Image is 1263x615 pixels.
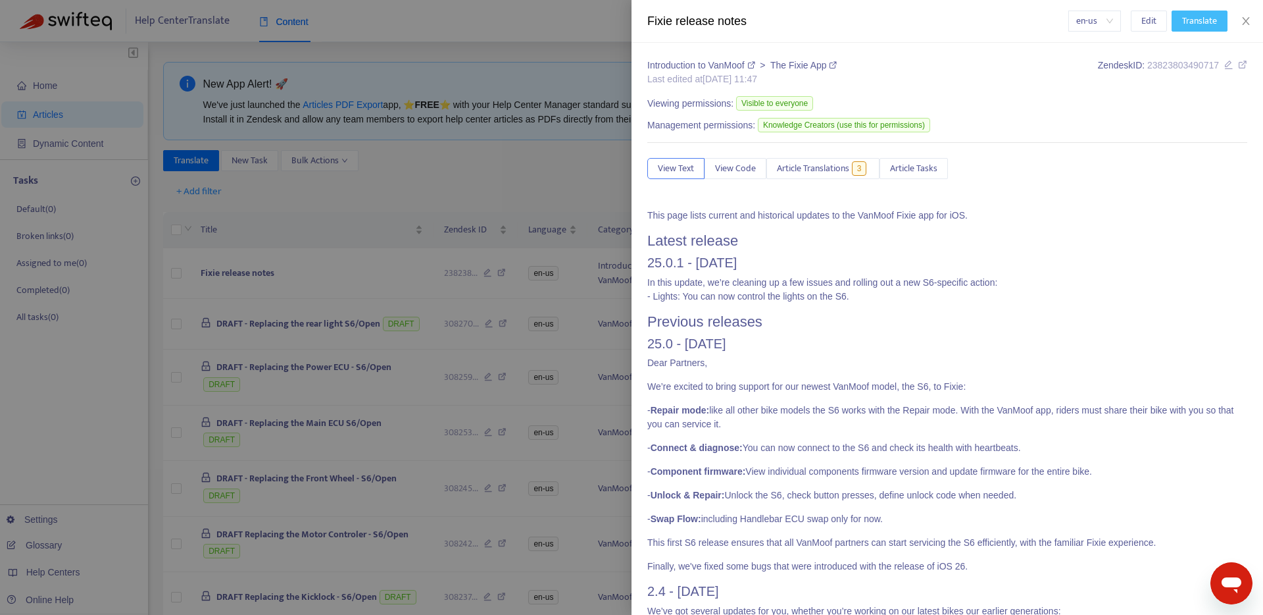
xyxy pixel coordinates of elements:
[651,466,746,477] strong: Component firmware:
[647,489,1247,502] p: - Unlock the S6, check button presses, define unlock code when needed.
[647,441,1247,455] p: - You can now connect to the S6 and check its health with heartbeats.
[647,313,1247,331] h1: Previous releases
[647,119,755,132] span: Management permissions:
[715,161,756,176] span: View Code
[1237,15,1255,28] button: Close
[651,442,743,453] strong: Connect & diagnose:
[647,97,733,111] span: Viewing permissions:
[647,465,1247,479] p: - View individual components firmware version and update firmware for the entire bike.
[770,60,837,70] a: The Fixie App
[647,255,1247,271] h2: 25.0.1 - [DATE]
[766,158,879,179] button: Article Translations3
[658,161,694,176] span: View Text
[647,380,1247,394] p: We’re excited to bring support for our newest VanMoof model, the S6, to Fixie:
[647,583,1247,599] h2: 2.4 - [DATE]
[647,60,757,70] a: Introduction to VanMoof
[647,158,705,179] button: View Text
[647,59,837,72] div: >
[651,405,709,415] strong: Repair mode:
[647,276,1247,304] p: In this update, we’re cleaning up a few issues and rolling out a new S6-specific action: - Lights...
[1241,16,1251,26] span: close
[647,560,1247,574] p: Finally, we've fixed some bugs that were introduced with the release of iOS 26.
[1147,60,1219,70] span: 23823803490717
[890,161,937,176] span: Article Tasks
[1172,11,1227,32] button: Translate
[777,161,849,176] span: Article Translations
[647,356,1247,370] p: Dear Partners,
[1131,11,1167,32] button: Edit
[705,158,766,179] button: View Code
[758,118,930,132] span: Knowledge Creators (use this for permissions)
[647,336,1247,352] h2: 25.0 - [DATE]
[1098,59,1247,86] div: Zendesk ID:
[647,72,837,86] div: Last edited at [DATE] 11:47
[736,96,813,111] span: Visible to everyone
[1141,14,1156,28] span: Edit
[651,490,725,500] strong: Unlock & Repair:
[852,161,867,176] span: 3
[1076,11,1113,31] span: en-us
[879,158,948,179] button: Article Tasks
[647,536,1247,550] p: This first S6 release ensures that all VanMoof partners can start servicing the S6 efficiently, w...
[647,512,1247,526] p: - including Handlebar ECU swap only for now.
[647,232,1247,250] h1: Latest release
[651,514,701,524] strong: Swap Flow:
[647,13,1068,30] div: Fixie release notes
[1210,562,1252,604] iframe: Button to launch messaging window
[647,404,1247,431] p: - like all other bike models the S6 works with the Repair mode. With the VanMoof app, riders must...
[1182,14,1217,28] span: Translate
[647,209,1247,223] p: This page lists current and historical updates to the VanMoof Fixie app for iOS.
